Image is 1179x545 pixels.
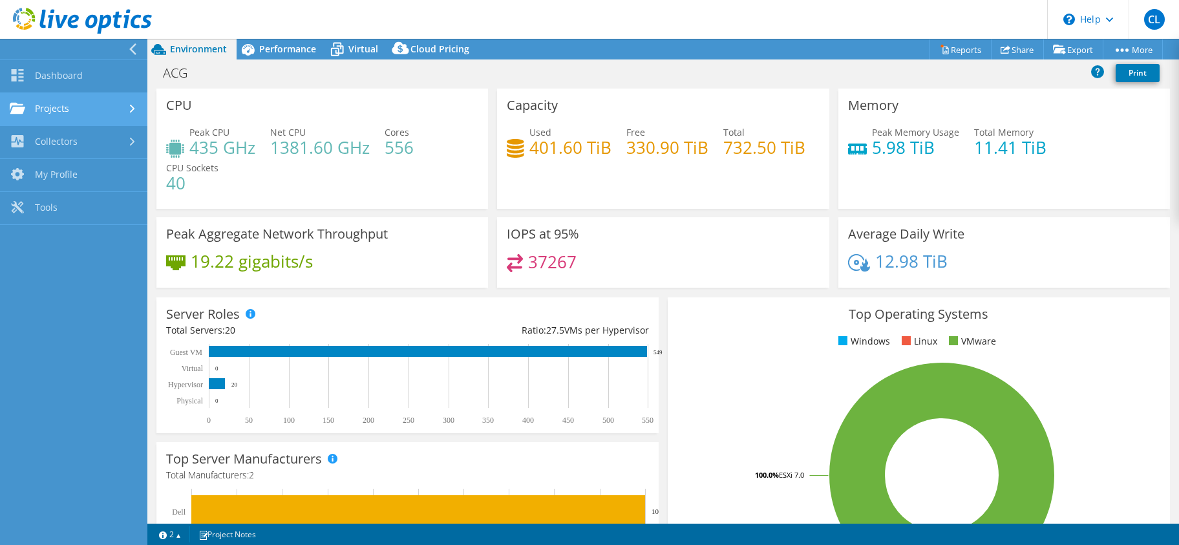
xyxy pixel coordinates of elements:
[170,348,202,357] text: Guest VM
[259,43,316,55] span: Performance
[270,126,306,138] span: Net CPU
[522,416,534,425] text: 400
[529,126,551,138] span: Used
[385,140,414,155] h4: 556
[1116,64,1160,82] a: Print
[182,364,204,373] text: Virtual
[270,140,370,155] h4: 1381.60 GHz
[546,324,564,336] span: 27.5
[166,98,192,112] h3: CPU
[166,227,388,241] h3: Peak Aggregate Network Throughput
[482,416,494,425] text: 350
[166,452,322,466] h3: Top Server Manufacturers
[872,126,959,138] span: Peak Memory Usage
[168,380,203,389] text: Hypervisor
[974,126,1034,138] span: Total Memory
[170,43,227,55] span: Environment
[166,307,240,321] h3: Server Roles
[562,416,574,425] text: 450
[1063,14,1075,25] svg: \n
[172,508,186,517] text: Dell
[528,255,577,269] h4: 37267
[991,39,1044,59] a: Share
[231,381,238,388] text: 20
[207,416,211,425] text: 0
[443,416,454,425] text: 300
[848,227,964,241] h3: Average Daily Write
[150,526,190,542] a: 2
[157,66,207,80] h1: ACG
[166,176,218,190] h4: 40
[191,254,313,268] h4: 19.22 gigabits/s
[176,396,203,405] text: Physical
[626,140,708,155] h4: 330.90 TiB
[1103,39,1163,59] a: More
[166,468,649,482] h4: Total Manufacturers:
[189,526,265,542] a: Project Notes
[363,416,374,425] text: 200
[529,140,611,155] h4: 401.60 TiB
[723,140,805,155] h4: 732.50 TiB
[652,508,659,515] text: 10
[385,126,409,138] span: Cores
[507,227,579,241] h3: IOPS at 95%
[410,43,469,55] span: Cloud Pricing
[872,140,959,155] h4: 5.98 TiB
[403,416,414,425] text: 250
[626,126,645,138] span: Free
[755,470,779,480] tspan: 100.0%
[189,126,229,138] span: Peak CPU
[283,416,295,425] text: 100
[653,349,663,356] text: 549
[189,140,255,155] h4: 435 GHz
[779,470,804,480] tspan: ESXi 7.0
[348,43,378,55] span: Virtual
[215,365,218,372] text: 0
[946,334,996,348] li: VMware
[323,416,334,425] text: 150
[835,334,890,348] li: Windows
[407,323,648,337] div: Ratio: VMs per Hypervisor
[1043,39,1103,59] a: Export
[875,254,948,268] h4: 12.98 TiB
[215,398,218,404] text: 0
[245,416,253,425] text: 50
[1144,9,1165,30] span: CL
[249,469,254,481] span: 2
[974,140,1046,155] h4: 11.41 TiB
[166,162,218,174] span: CPU Sockets
[602,416,614,425] text: 500
[642,416,653,425] text: 550
[166,323,407,337] div: Total Servers:
[723,126,745,138] span: Total
[929,39,992,59] a: Reports
[507,98,558,112] h3: Capacity
[225,324,235,336] span: 20
[848,98,898,112] h3: Memory
[677,307,1160,321] h3: Top Operating Systems
[898,334,937,348] li: Linux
